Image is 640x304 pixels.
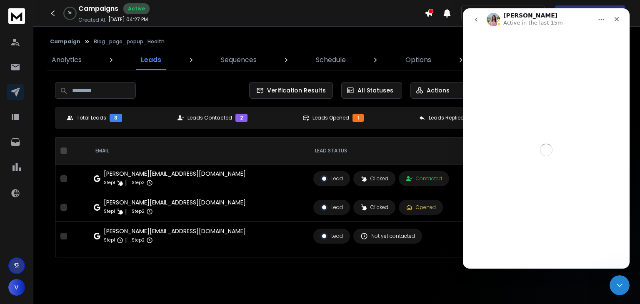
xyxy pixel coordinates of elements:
[50,38,80,45] button: Campaign
[132,207,145,216] p: Step 2
[52,55,82,65] p: Analytics
[108,16,148,23] p: [DATE] 04:27 PM
[104,198,246,207] div: [PERSON_NAME][EMAIL_ADDRESS][DOMAIN_NAME]
[125,236,127,244] p: |
[104,179,115,187] p: Step 1
[360,232,415,240] div: Not yet contacted
[264,86,326,95] span: Verification Results
[221,55,257,65] p: Sequences
[47,50,87,70] a: Analytics
[555,5,625,22] button: Get Free Credits
[8,279,25,296] button: V
[132,236,145,244] p: Step 2
[78,4,118,14] h1: Campaigns
[104,169,246,178] div: [PERSON_NAME][EMAIL_ADDRESS][DOMAIN_NAME]
[610,275,630,295] iframe: Intercom live chat
[311,50,351,70] a: Schedule
[110,114,122,122] div: 3
[463,8,630,269] iframe: Intercom live chat
[400,50,436,70] a: Options
[360,204,388,211] div: Clicked
[312,115,349,121] p: Leads Opened
[216,50,262,70] a: Sequences
[104,207,115,216] p: Step 1
[8,8,25,24] img: logo
[77,115,106,121] p: Total Leads
[68,11,72,16] p: 0 %
[235,114,247,122] div: 2
[104,236,115,244] p: Step 1
[249,82,333,99] button: Verification Results
[406,204,436,211] div: Opened
[123,3,150,14] div: Active
[136,50,166,70] a: Leads
[89,137,308,164] th: EMAIL
[125,207,127,216] p: |
[132,179,145,187] p: Step 2
[320,232,343,240] div: Lead
[360,175,388,182] div: Clicked
[427,86,450,95] p: Actions
[94,38,165,45] p: Blog_page_popup_Health
[320,175,343,182] div: Lead
[125,179,127,187] p: |
[316,55,346,65] p: Schedule
[357,86,393,95] p: All Statuses
[405,55,431,65] p: Options
[320,204,343,211] div: Lead
[429,115,464,121] p: Leads Replied
[308,137,506,164] th: LEAD STATUS
[352,114,364,122] div: 1
[406,175,442,182] div: Contacted
[187,115,232,121] p: Leads Contacted
[141,55,161,65] p: Leads
[78,17,107,23] p: Created At:
[104,227,246,235] div: [PERSON_NAME][EMAIL_ADDRESS][DOMAIN_NAME]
